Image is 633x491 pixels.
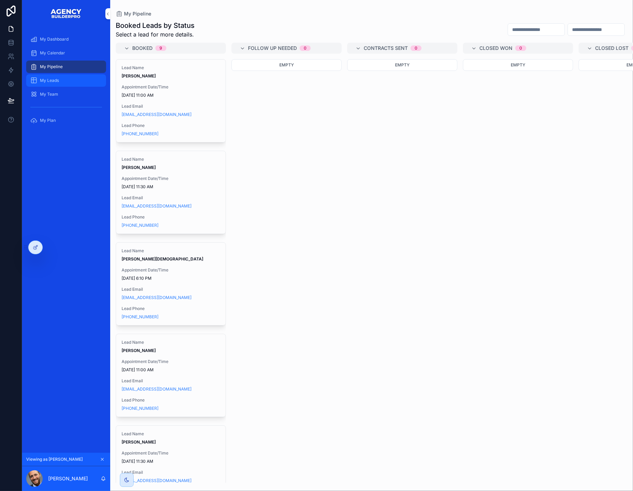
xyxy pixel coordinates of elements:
[40,64,63,70] span: My Pipeline
[26,47,106,59] a: My Calendar
[116,151,226,234] a: Lead Name[PERSON_NAME]Appointment Date/Time[DATE] 11:30 AMLead Email[EMAIL_ADDRESS][DOMAIN_NAME]L...
[122,359,220,364] span: Appointment Date/Time
[122,93,220,98] span: [DATE] 11:00 AM
[122,112,191,117] a: [EMAIL_ADDRESS][DOMAIN_NAME]
[122,157,220,162] span: Lead Name
[122,195,220,201] span: Lead Email
[50,8,82,19] img: App logo
[116,59,226,142] a: Lead Name[PERSON_NAME]Appointment Date/Time[DATE] 11:00 AMLead Email[EMAIL_ADDRESS][DOMAIN_NAME]L...
[395,62,409,67] span: Empty
[26,88,106,100] a: My Team
[40,78,59,83] span: My Leads
[479,45,512,52] span: Closed Won
[511,62,525,67] span: Empty
[122,104,220,109] span: Lead Email
[116,21,195,30] h1: Booked Leads by Status
[122,450,220,456] span: Appointment Date/Time
[519,45,522,51] div: 0
[122,203,191,209] a: [EMAIL_ADDRESS][DOMAIN_NAME]
[26,33,106,45] a: My Dashboard
[116,10,151,17] a: My Pipeline
[26,74,106,87] a: My Leads
[122,73,156,78] strong: [PERSON_NAME]
[122,287,220,292] span: Lead Email
[122,386,191,392] a: [EMAIL_ADDRESS][DOMAIN_NAME]
[122,123,220,128] span: Lead Phone
[122,406,158,411] a: [PHONE_NUMBER]
[122,306,220,311] span: Lead Phone
[122,131,158,137] a: [PHONE_NUMBER]
[122,314,158,320] a: [PHONE_NUMBER]
[122,367,220,373] span: [DATE] 11:00 AM
[40,36,69,42] span: My Dashboard
[122,176,220,181] span: Appointment Date/Time
[304,45,307,51] div: 0
[132,45,153,52] span: Booked
[40,50,65,56] span: My Calendar
[122,378,220,384] span: Lead Email
[248,45,297,52] span: Follow Up Needed
[122,470,220,475] span: Lead Email
[122,214,220,220] span: Lead Phone
[159,45,162,51] div: 9
[122,295,191,300] a: [EMAIL_ADDRESS][DOMAIN_NAME]
[122,348,156,353] strong: [PERSON_NAME]
[48,475,88,482] p: [PERSON_NAME]
[122,184,220,190] span: [DATE] 11:30 AM
[116,242,226,325] a: Lead Name[PERSON_NAME][DEMOGRAPHIC_DATA]Appointment Date/Time[DATE] 6:10 PMLead Email[EMAIL_ADDRE...
[40,118,56,123] span: My Plan
[122,459,220,464] span: [DATE] 11:30 AM
[122,256,203,261] strong: [PERSON_NAME][DEMOGRAPHIC_DATA]
[122,65,220,71] span: Lead Name
[124,10,151,17] span: My Pipeline
[122,248,220,254] span: Lead Name
[122,478,191,483] a: [EMAIL_ADDRESS][DOMAIN_NAME]
[122,84,220,90] span: Appointment Date/Time
[26,114,106,127] a: My Plan
[122,439,156,445] strong: [PERSON_NAME]
[22,28,110,137] div: scrollable content
[122,397,220,403] span: Lead Phone
[364,45,408,52] span: Contracts Sent
[116,334,226,417] a: Lead Name[PERSON_NAME]Appointment Date/Time[DATE] 11:00 AMLead Email[EMAIL_ADDRESS][DOMAIN_NAME]L...
[122,431,220,437] span: Lead Name
[116,30,195,39] span: Select a lead for more details.
[122,223,158,228] a: [PHONE_NUMBER]
[122,165,156,170] strong: [PERSON_NAME]
[122,267,220,273] span: Appointment Date/Time
[595,45,629,52] span: Closed Lost
[122,340,220,345] span: Lead Name
[26,61,106,73] a: My Pipeline
[122,276,220,281] span: [DATE] 6:10 PM
[279,62,294,67] span: Empty
[415,45,417,51] div: 0
[40,92,58,97] span: My Team
[26,457,83,462] span: Viewing as [PERSON_NAME]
